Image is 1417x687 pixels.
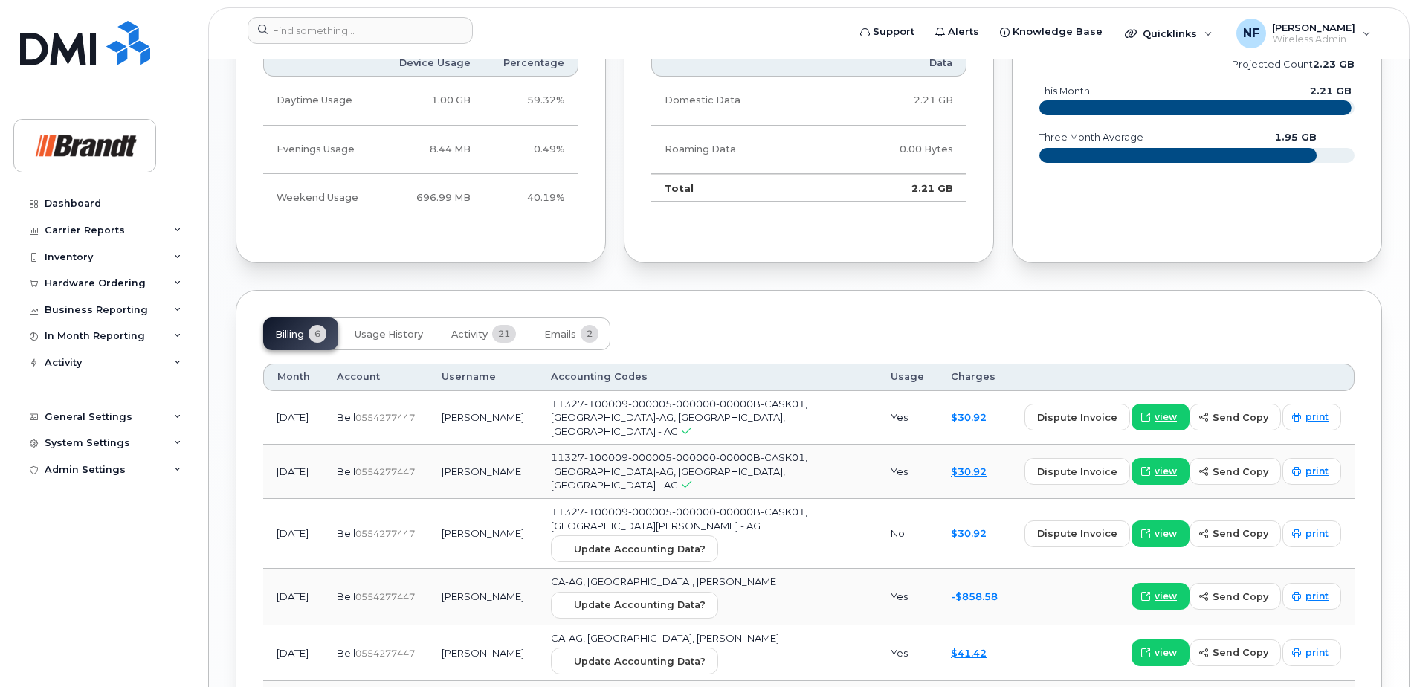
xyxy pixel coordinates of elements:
td: 2.21 GB [828,77,966,125]
span: Bell [337,411,355,423]
span: 11327-100009-000005-000000-00000B-CASK01, [GEOGRAPHIC_DATA]-AG, [GEOGRAPHIC_DATA], [GEOGRAPHIC_DA... [551,451,807,491]
span: Activity [451,329,488,341]
text: 2.21 GB [1310,86,1352,97]
button: send copy [1190,404,1281,430]
a: view [1132,404,1190,430]
a: -$858.58 [951,590,998,602]
span: dispute invoice [1037,526,1117,541]
a: Knowledge Base [990,17,1113,47]
span: 0554277447 [355,528,415,539]
button: Update Accounting Data? [551,592,718,619]
td: Evenings Usage [263,126,379,174]
a: $30.92 [951,465,987,477]
td: [PERSON_NAME] [428,391,538,445]
a: view [1132,458,1190,485]
span: 0554277447 [355,591,415,602]
span: 2 [581,325,598,343]
span: send copy [1213,465,1268,479]
td: 8.44 MB [379,126,484,174]
span: Bell [337,527,355,539]
span: view [1155,465,1177,478]
span: send copy [1213,645,1268,659]
td: [DATE] [263,499,323,569]
span: CA-AG, [GEOGRAPHIC_DATA], [PERSON_NAME] [551,575,779,587]
th: Device Usage [379,50,484,77]
button: send copy [1190,458,1281,485]
a: print [1282,458,1341,485]
button: dispute invoice [1024,404,1130,430]
span: CA-AG, [GEOGRAPHIC_DATA], [PERSON_NAME] [551,632,779,644]
span: 21 [492,325,516,343]
button: Update Accounting Data? [551,535,718,562]
button: Update Accounting Data? [551,648,718,674]
td: [PERSON_NAME] [428,445,538,499]
th: Accounting Codes [538,364,877,390]
span: Bell [337,465,355,477]
td: No [877,499,937,569]
span: view [1155,646,1177,659]
td: [PERSON_NAME] [428,569,538,625]
th: Charges [937,364,1011,390]
a: print [1282,404,1341,430]
button: send copy [1190,639,1281,666]
span: print [1305,465,1329,478]
text: projected count [1232,59,1355,70]
a: Support [850,17,925,47]
span: NF [1243,25,1259,42]
span: print [1305,590,1329,603]
td: Daytime Usage [263,77,379,125]
span: Update Accounting Data? [574,654,706,668]
th: Data [828,50,966,77]
button: send copy [1190,520,1281,547]
span: Update Accounting Data? [574,598,706,612]
th: Month [263,364,323,390]
td: [DATE] [263,625,323,682]
span: Update Accounting Data? [574,542,706,556]
a: $30.92 [951,411,987,423]
button: dispute invoice [1024,520,1130,547]
th: Usage [877,364,937,390]
span: Usage History [355,329,423,341]
a: Alerts [925,17,990,47]
text: this month [1039,86,1090,97]
span: Bell [337,647,355,659]
span: Alerts [948,25,979,39]
span: print [1305,646,1329,659]
div: Quicklinks [1114,19,1223,48]
td: [DATE] [263,391,323,445]
span: print [1305,410,1329,424]
span: dispute invoice [1037,410,1117,425]
text: 1.95 GB [1275,132,1317,143]
tr: Friday from 6:00pm to Monday 8:00am [263,174,578,222]
span: view [1155,410,1177,424]
span: Quicklinks [1143,28,1197,39]
span: send copy [1213,590,1268,604]
a: view [1132,583,1190,610]
th: Account [323,364,428,390]
tr: Weekdays from 6:00pm to 8:00am [263,126,578,174]
td: 696.99 MB [379,174,484,222]
td: 0.00 Bytes [828,126,966,174]
th: Username [428,364,538,390]
td: [DATE] [263,445,323,499]
a: $41.42 [951,647,987,659]
span: dispute invoice [1037,465,1117,479]
td: 40.19% [484,174,578,222]
span: print [1305,527,1329,541]
a: view [1132,520,1190,547]
th: Percentage [484,50,578,77]
td: Yes [877,569,937,625]
tspan: 2.23 GB [1313,59,1355,70]
span: 0554277447 [355,466,415,477]
button: send copy [1190,583,1281,610]
span: Support [873,25,914,39]
a: print [1282,583,1341,610]
text: three month average [1039,132,1143,143]
span: send copy [1213,410,1268,425]
span: view [1155,527,1177,541]
td: Domestic Data [651,77,828,125]
td: Roaming Data [651,126,828,174]
td: Yes [877,445,937,499]
span: 0554277447 [355,412,415,423]
button: dispute invoice [1024,458,1130,485]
